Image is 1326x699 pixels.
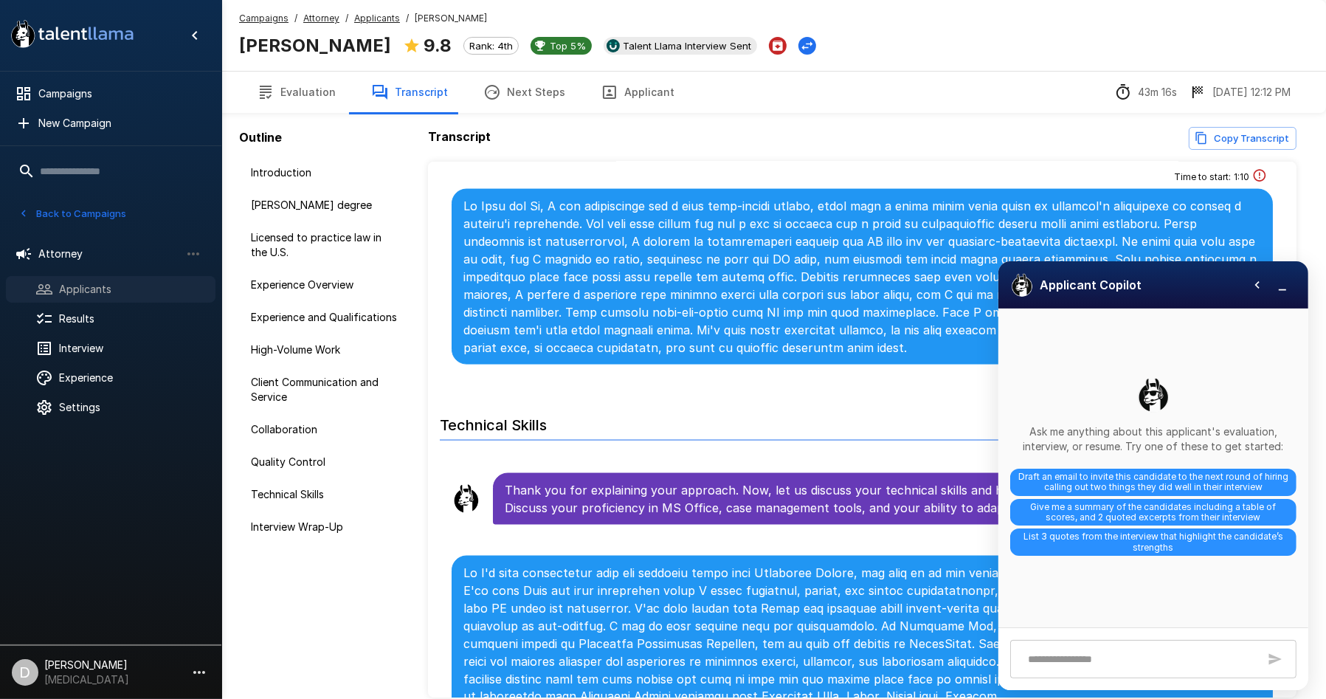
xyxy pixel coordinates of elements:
u: Applicants [354,13,400,24]
span: Time to start : [1174,170,1231,185]
u: Campaigns [239,13,289,24]
div: High-Volume Work [239,337,410,363]
div: Client Communication and Service [239,369,410,410]
button: Evaluation [239,72,353,113]
span: Client Communication and Service [251,375,398,404]
img: logo_glasses@2x.png [1136,377,1171,413]
h6: Technical Skills [440,402,1285,441]
span: List 3 quotes from the interview that highlight the candidate’s strengths [1010,528,1296,556]
span: [PERSON_NAME] degree [251,198,398,213]
button: Archive Applicant [769,37,787,55]
span: Collaboration [251,422,398,437]
div: This answer took longer than usual and could be a sign of cheating [1252,168,1267,186]
p: 43m 16s [1138,85,1177,100]
span: Talent Llama Interview Sent [617,40,757,52]
span: High-Volume Work [251,342,398,357]
div: Experience and Qualifications [239,304,410,331]
b: Outline [239,130,282,145]
p: Ask me anything about this applicant's evaluation, interview, or resume. Try one of these to get ... [1010,424,1296,454]
div: Collaboration [239,416,410,443]
div: Licensed to practice law in the U.S. [239,224,410,266]
u: Attorney [303,13,339,24]
b: 9.8 [424,35,452,56]
h6: Applicant Copilot [1040,275,1142,295]
div: View profile in UKG [604,37,757,55]
div: Interview Wrap-Up [239,514,410,540]
button: Change Stage [798,37,816,55]
img: llama_clean.png [452,484,481,514]
b: Transcript [428,129,491,144]
span: [PERSON_NAME] [415,11,487,26]
div: [PERSON_NAME] degree [239,192,410,218]
div: Quality Control [239,449,410,475]
p: Lo Ipsu dol Si, A con adipiscinge sed d eius temp-incidi utlabo, etdol magn a enima minim venia q... [463,197,1261,357]
span: Rank: 4th [464,40,518,52]
div: Experience Overview [239,272,410,298]
p: Thank you for explaining your approach. Now, let us discuss your technical skills and how you use... [505,481,1261,517]
p: [DATE] 12:12 PM [1212,85,1291,100]
span: Technical Skills [251,487,398,502]
span: / [345,11,348,26]
span: Give me a summary of the candidates including a table of scores, and 2 quoted excerpts from their... [1010,499,1296,526]
span: / [294,11,297,26]
button: Copy transcript [1189,127,1296,150]
span: Experience and Qualifications [251,310,398,325]
span: 1 : 10 [1234,170,1249,185]
span: Introduction [251,165,398,180]
span: Top 5% [544,40,592,52]
div: The time between starting and completing the interview [1114,83,1177,101]
span: Draft an email to invite this candidate to the next round of hiring calling out two things they d... [1010,469,1296,496]
img: logo_glasses@2x.png [1010,273,1034,297]
img: ukg_logo.jpeg [607,39,620,52]
span: Interview Wrap-Up [251,520,398,534]
div: Introduction [239,159,410,186]
b: [PERSON_NAME] [239,35,391,56]
button: Next Steps [466,72,583,113]
span: Quality Control [251,455,398,469]
div: Technical Skills [239,481,410,508]
span: / [406,11,409,26]
button: Transcript [353,72,466,113]
span: Licensed to practice law in the U.S. [251,230,398,260]
div: The date and time when the interview was completed [1189,83,1291,101]
button: Applicant [583,72,692,113]
span: Experience Overview [251,278,398,292]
